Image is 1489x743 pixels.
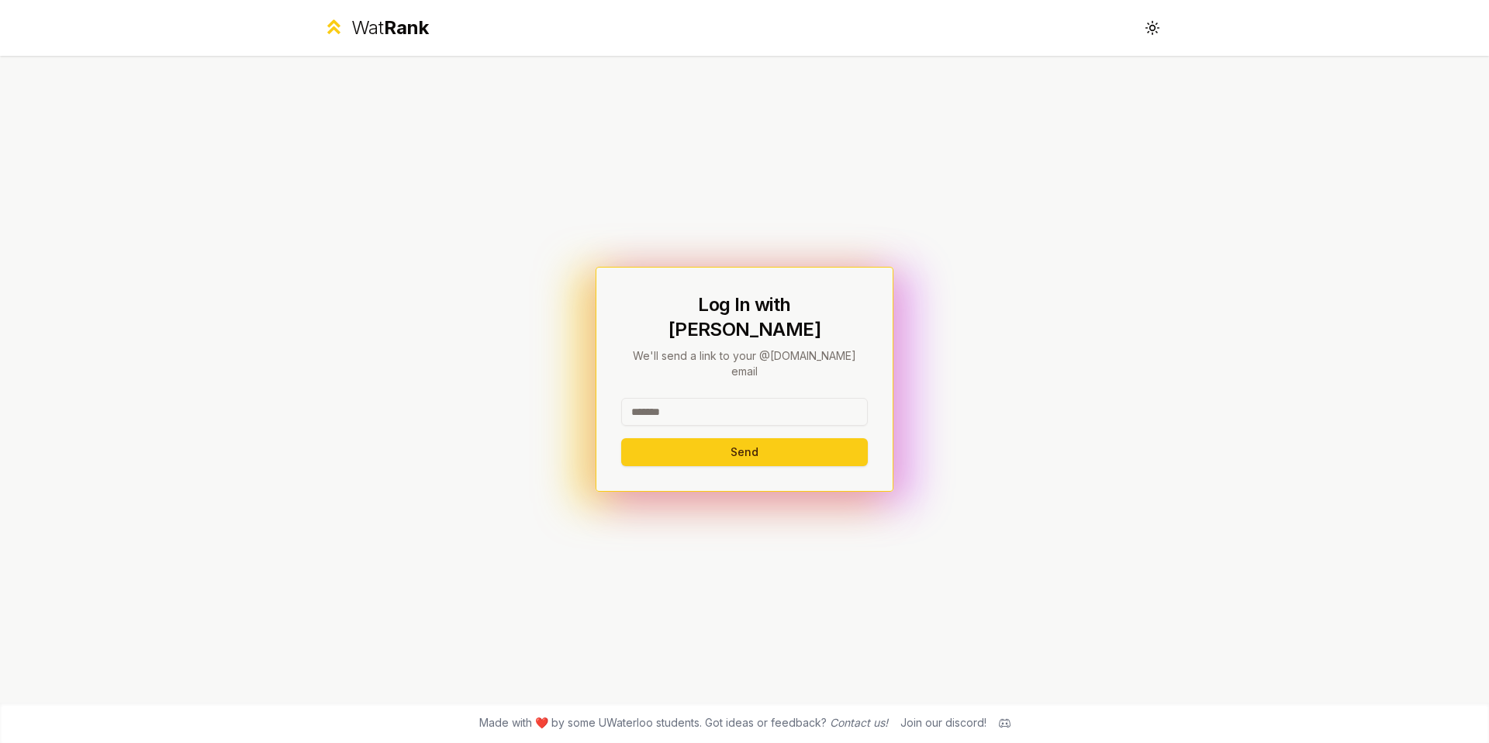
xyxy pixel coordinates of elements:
[351,16,429,40] div: Wat
[384,16,429,39] span: Rank
[900,715,986,731] div: Join our discord!
[323,16,429,40] a: WatRank
[479,715,888,731] span: Made with ❤️ by some UWaterloo students. Got ideas or feedback?
[830,716,888,729] a: Contact us!
[621,438,868,466] button: Send
[621,292,868,342] h1: Log In with [PERSON_NAME]
[621,348,868,379] p: We'll send a link to your @[DOMAIN_NAME] email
